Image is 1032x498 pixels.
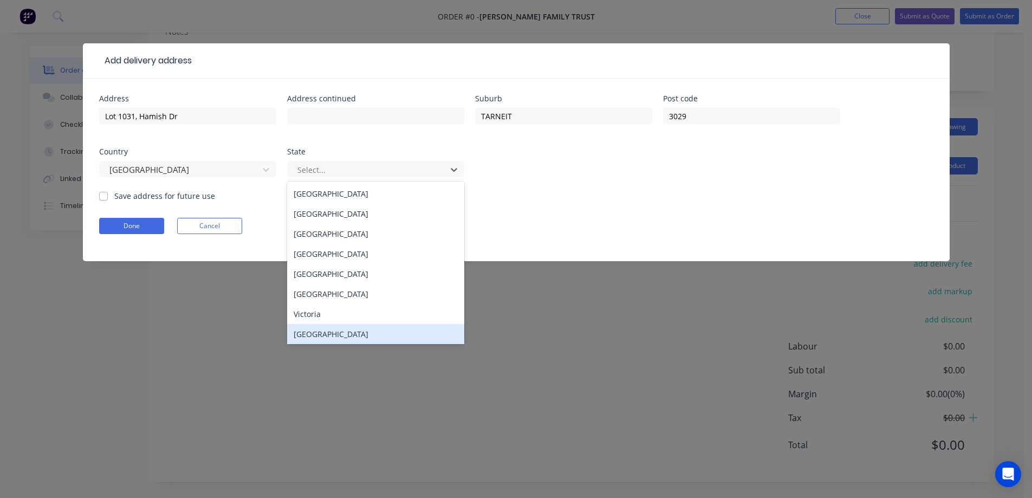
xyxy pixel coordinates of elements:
button: Cancel [177,218,242,234]
div: Address [99,95,276,102]
div: Country [99,148,276,156]
div: [GEOGRAPHIC_DATA] [287,204,464,224]
div: Open Intercom Messenger [995,461,1021,487]
div: Post code [663,95,840,102]
button: Done [99,218,164,234]
div: [GEOGRAPHIC_DATA] [287,284,464,304]
div: [GEOGRAPHIC_DATA] [287,184,464,204]
div: [GEOGRAPHIC_DATA] [287,264,464,284]
div: Address continued [287,95,464,102]
div: State [287,148,464,156]
div: [GEOGRAPHIC_DATA] [287,324,464,344]
div: [GEOGRAPHIC_DATA] [287,224,464,244]
div: Suburb [475,95,652,102]
div: Victoria [287,304,464,324]
div: [GEOGRAPHIC_DATA] [287,244,464,264]
div: Add delivery address [99,54,192,67]
label: Save address for future use [114,190,215,202]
